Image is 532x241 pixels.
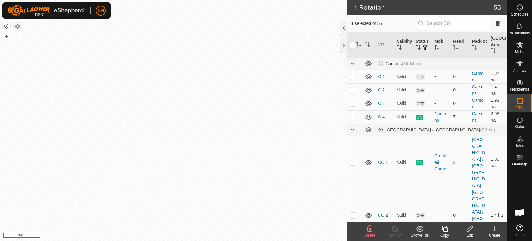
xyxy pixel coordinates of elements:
[432,32,451,58] th: Mob
[413,32,432,58] th: Status
[416,74,425,80] span: OFF
[416,115,423,120] span: ON
[394,110,413,124] td: Valid
[351,20,416,27] span: 1 selected of 55
[451,83,469,97] td: 0
[394,32,413,58] th: Validity
[513,69,526,72] span: Animals
[434,111,448,124] div: Carsons
[416,160,423,165] span: ON
[488,83,507,97] td: 1.41 ha
[149,233,172,239] a: Privacy Policy
[472,84,483,96] a: Carsons
[451,136,469,189] td: 3
[514,125,525,129] span: Status
[434,87,448,93] div: -
[378,101,385,106] a: C 3
[480,127,495,132] span: (7.6 ha)
[494,3,501,12] span: 55
[515,50,524,54] span: Mobs
[511,12,528,16] span: Schedules
[510,87,529,91] span: Neckbands
[434,212,448,219] div: -
[472,71,483,82] a: Carsons
[512,162,527,166] span: Heatmap
[356,42,361,47] p-sorticon: Activate to sort
[432,233,457,238] div: Copy
[378,74,385,79] a: C 1
[516,233,524,237] span: Help
[453,46,458,51] p-sorticon: Activate to sort
[3,33,10,40] button: +
[516,144,523,147] span: Infra
[416,46,421,51] p-sorticon: Activate to sort
[365,233,375,238] span: Delete
[488,97,507,110] td: 1.93 ha
[407,233,432,238] div: Show/Hide
[451,70,469,83] td: 0
[416,17,491,30] input: Search (S)
[378,114,385,119] a: C 4
[3,22,10,30] button: Reset Map
[472,111,483,123] a: Carsons
[434,73,448,80] div: -
[451,110,469,124] td: 7
[365,42,370,47] p-sorticon: Activate to sort
[3,41,10,48] button: –
[451,32,469,58] th: Head
[510,31,530,35] span: Notifications
[397,46,402,51] p-sorticon: Activate to sort
[382,233,407,238] div: Turn Off
[14,23,21,30] button: Map Layers
[488,136,507,189] td: 1.05 ha
[510,204,529,222] div: Open chat
[394,136,413,189] td: Valid
[457,233,482,238] div: Edit
[469,32,488,58] th: Paddock
[416,88,425,93] span: OFF
[416,101,425,106] span: OFF
[434,153,448,172] div: Crooked Corner
[472,98,483,109] a: Carsons
[378,160,388,165] a: CC 1
[378,213,388,218] a: CC 2
[416,213,425,218] span: OFF
[394,70,413,83] td: Valid
[7,5,85,16] img: Gallagher Logo
[482,233,507,238] div: Create
[472,46,477,51] p-sorticon: Activate to sort
[375,32,394,58] th: VP
[98,7,104,14] span: RH
[378,61,422,66] div: Carsons
[394,97,413,110] td: Valid
[434,46,439,51] p-sorticon: Activate to sort
[491,49,496,54] p-sorticon: Activate to sort
[378,127,495,133] div: [GEOGRAPHIC_DATA] / [GEOGRAPHIC_DATA]
[402,61,422,66] span: (14.14 ha)
[488,70,507,83] td: 1.07 ha
[516,106,523,110] span: VPs
[472,190,485,241] a: [GEOGRAPHIC_DATA] / [GEOGRAPHIC_DATA]
[351,4,494,11] h2: In Rotation
[472,137,485,188] a: [GEOGRAPHIC_DATA] / [GEOGRAPHIC_DATA]
[180,233,198,239] a: Contact Us
[434,100,448,107] div: -
[488,110,507,124] td: 2.08 ha
[507,222,532,239] a: Help
[488,32,507,58] th: [GEOGRAPHIC_DATA] Area
[394,83,413,97] td: Valid
[378,87,385,92] a: C 2
[451,97,469,110] td: 0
